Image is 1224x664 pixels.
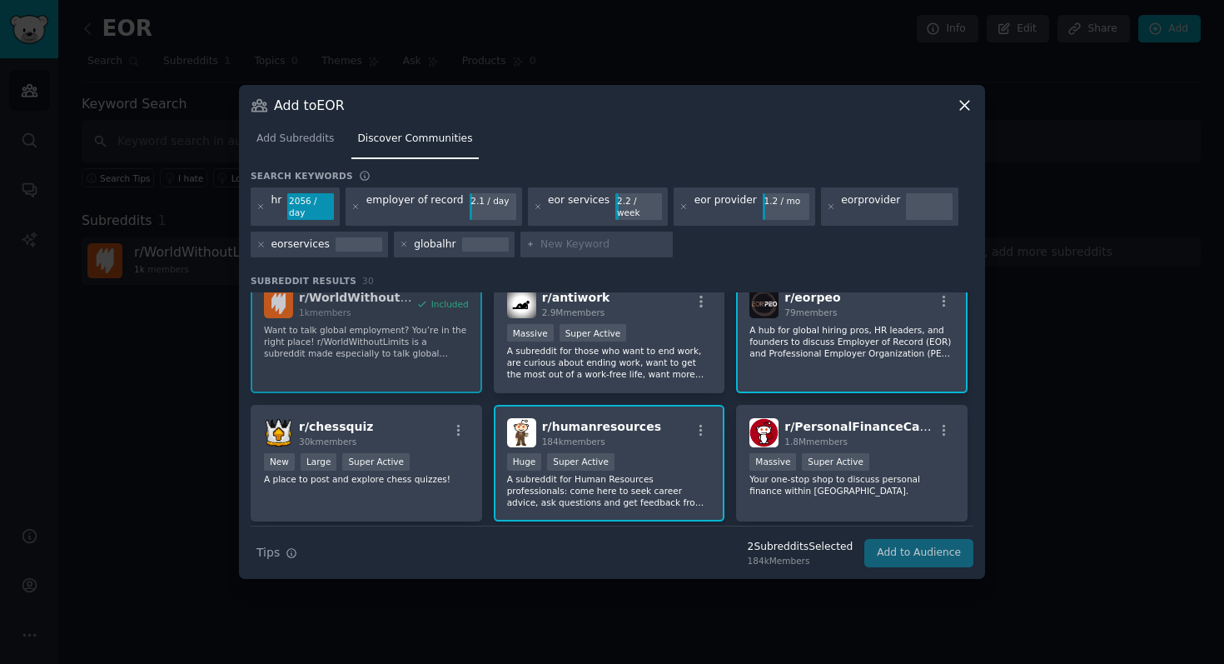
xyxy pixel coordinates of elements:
[784,291,840,304] span: r/ eorpeo
[507,345,712,380] p: A subreddit for those who want to end work, are curious about ending work, want to get the most o...
[615,193,662,220] div: 2.2 / week
[251,170,353,182] h3: Search keywords
[749,473,954,497] p: Your one-stop shop to discuss personal finance within [GEOGRAPHIC_DATA].
[301,453,337,471] div: Large
[784,420,952,433] span: r/ PersonalFinanceCanada
[251,126,340,160] a: Add Subreddits
[256,132,334,147] span: Add Subreddits
[507,289,536,318] img: antiwork
[256,544,280,562] span: Tips
[749,289,779,318] img: eorpeo
[507,453,542,471] div: Huge
[749,418,779,447] img: PersonalFinanceCanada
[548,193,610,220] div: eor services
[748,540,853,555] div: 2 Subreddit s Selected
[748,555,853,567] div: 184k Members
[351,126,478,160] a: Discover Communities
[507,473,712,508] p: A subreddit for Human Resources professionals: come here to seek career advice, ask questions and...
[274,97,345,114] h3: Add to EOR
[264,453,295,471] div: New
[694,193,757,220] div: eor provider
[784,437,848,447] span: 1.8M members
[299,420,373,433] span: r/ chessquiz
[542,420,661,433] span: r/ humanresources
[362,276,374,286] span: 30
[414,237,455,252] div: globalhr
[784,307,837,317] span: 79 members
[749,453,796,471] div: Massive
[560,324,627,342] div: Super Active
[251,538,303,567] button: Tips
[542,307,605,317] span: 2.9M members
[264,418,293,447] img: chessquiz
[264,473,469,485] p: A place to post and explore chess quizzes!
[251,275,356,287] span: Subreddit Results
[271,237,330,252] div: eorservices
[287,193,334,220] div: 2056 / day
[542,291,610,304] span: r/ antiwork
[271,193,282,220] div: hr
[763,193,809,208] div: 1.2 / mo
[547,453,614,471] div: Super Active
[507,418,536,447] img: humanresources
[366,193,464,220] div: employer of record
[749,324,954,359] p: A hub for global hiring pros, HR leaders, and founders to discuss Employer of Record (EOR) and Pr...
[841,193,900,220] div: eorprovider
[802,453,869,471] div: Super Active
[470,193,516,208] div: 2.1 / day
[357,132,472,147] span: Discover Communities
[540,237,667,252] input: New Keyword
[507,324,554,342] div: Massive
[342,453,410,471] div: Super Active
[299,437,356,447] span: 30k members
[542,437,605,447] span: 184k members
